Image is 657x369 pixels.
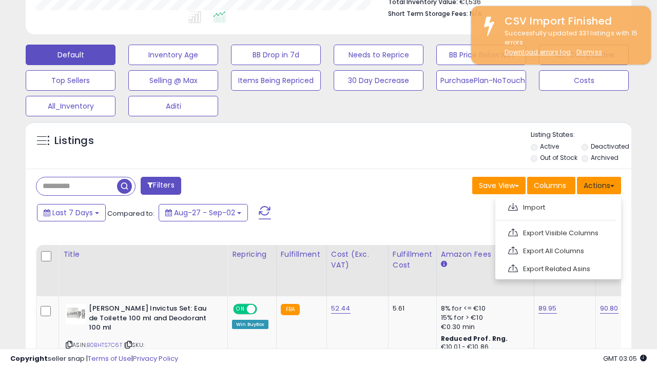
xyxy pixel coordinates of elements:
label: Deactivated [591,142,629,151]
div: 15% for > €10 [441,313,526,322]
u: Dismiss [576,48,602,56]
div: Fulfillment Cost [393,249,432,271]
div: 8% for <= €10 [441,304,526,313]
p: Listing States: [531,130,631,140]
button: Costs [539,70,629,91]
label: Active [540,142,559,151]
button: Aug-27 - Sep-02 [159,204,248,221]
span: Compared to: [107,209,154,218]
div: Win BuyBox [232,320,268,329]
h5: Listings [54,134,94,148]
a: Export Related Asins [501,261,613,277]
div: CSV Import Finished [497,14,643,29]
button: Save View [472,177,526,194]
button: Filters [141,177,181,195]
button: Last 7 Days [37,204,106,221]
a: Privacy Policy [133,354,178,363]
button: Selling @ Max [128,70,218,91]
b: Short Term Storage Fees: [388,9,468,18]
button: Aditi [128,96,218,116]
small: Amazon Fees. [441,260,447,269]
span: N/A [470,9,482,18]
label: Archived [591,153,619,162]
span: Columns [534,180,566,191]
div: Title [63,249,223,260]
a: 89.95 [538,303,557,314]
div: seller snap | | [10,354,178,364]
span: 2025-09-10 03:05 GMT [603,354,647,363]
div: Amazon Fees [441,249,530,260]
button: BB Price Below Min [436,45,526,65]
span: Aug-27 - Sep-02 [174,208,235,218]
div: 5.61 [393,304,429,313]
a: 52.44 [331,303,351,314]
a: Export Visible Columns [501,225,613,241]
div: Fulfillment [281,249,322,260]
b: Reduced Prof. Rng. [441,334,508,343]
button: Top Sellers [26,70,115,91]
span: OFF [256,305,272,314]
a: Terms of Use [88,354,131,363]
button: BB Drop in 7d [231,45,321,65]
button: Items Being Repriced [231,70,321,91]
div: ASIN: [66,304,220,368]
div: Successfully updated 331 listings with 15 errors. [497,29,643,57]
button: PurchasePlan-NoTouch [436,70,526,91]
div: Cost (Exc. VAT) [331,249,384,271]
strong: Copyright [10,354,48,363]
img: 41SHpQeEb7L._SL40_.jpg [66,304,86,324]
span: ON [234,305,247,314]
small: FBA [281,304,300,315]
button: All_Inventory [26,96,115,116]
a: Import [501,199,613,215]
b: [PERSON_NAME] Invictus Set: Eau de Toilette 100 ml and Deodorant 100 ml [89,304,214,335]
a: Export All Columns [501,243,613,259]
label: Out of Stock [540,153,577,162]
a: Download errors log [505,48,571,56]
button: Columns [527,177,575,194]
button: Default [26,45,115,65]
div: Repricing [232,249,272,260]
a: 90.80 [600,303,619,314]
span: Last 7 Days [52,208,93,218]
button: Needs to Reprice [334,45,423,65]
div: €0.30 min [441,322,526,332]
button: 30 Day Decrease [334,70,423,91]
button: Actions [577,177,621,194]
button: Inventory Age [128,45,218,65]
